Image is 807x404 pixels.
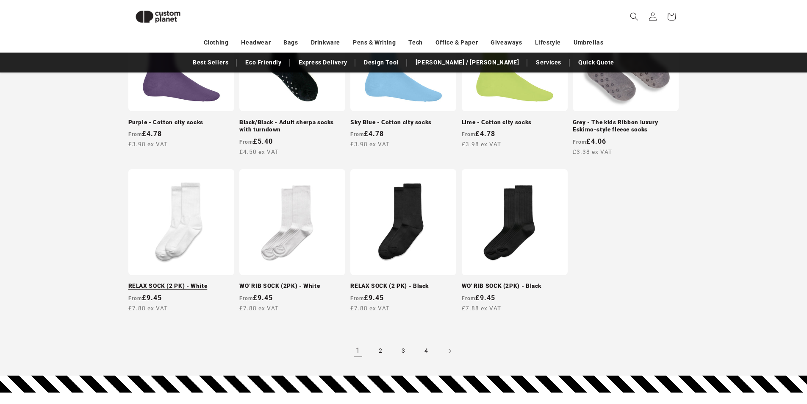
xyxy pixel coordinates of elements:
[189,55,233,70] a: Best Sellers
[535,35,561,50] a: Lifestyle
[372,342,390,360] a: Page 2
[625,7,643,26] summary: Search
[283,35,298,50] a: Bags
[573,119,679,134] a: Grey - The kids Ribbon luxury Eskimo-style fleece socks
[435,35,478,50] a: Office & Paper
[241,55,286,70] a: Eco Friendly
[239,119,345,134] a: Black/Black - Adult sherpa socks with turndown
[491,35,522,50] a: Giveaways
[311,35,340,50] a: Drinkware
[349,342,367,360] a: Page 1
[128,342,679,360] nav: Pagination
[294,55,352,70] a: Express Delivery
[350,119,456,126] a: Sky Blue - Cotton city socks
[417,342,436,360] a: Page 4
[440,342,459,360] a: Next page
[241,35,271,50] a: Headwear
[462,282,568,290] a: WO' RIB SOCK (2PK) - Black
[204,35,229,50] a: Clothing
[394,342,413,360] a: Page 3
[408,35,422,50] a: Tech
[532,55,566,70] a: Services
[128,3,188,30] img: Custom Planet
[128,119,234,126] a: Purple - Cotton city socks
[574,35,603,50] a: Umbrellas
[128,282,234,290] a: RELAX SOCK (2 PK) - White
[574,55,618,70] a: Quick Quote
[666,312,807,404] iframe: Chat Widget
[411,55,523,70] a: [PERSON_NAME] / [PERSON_NAME]
[360,55,403,70] a: Design Tool
[462,119,568,126] a: Lime - Cotton city socks
[350,282,456,290] a: RELAX SOCK (2 PK) - Black
[239,282,345,290] a: WO' RIB SOCK (2PK) - White
[353,35,396,50] a: Pens & Writing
